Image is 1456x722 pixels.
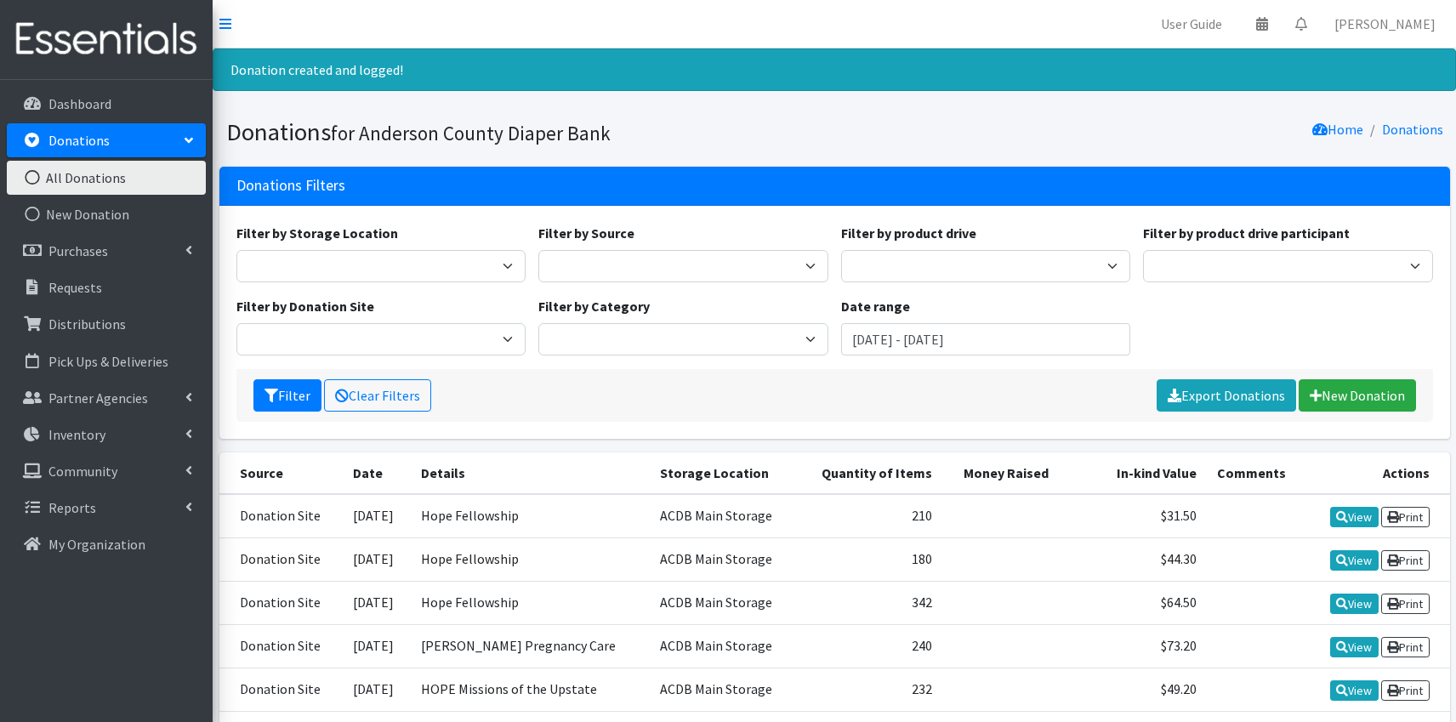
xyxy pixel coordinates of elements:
[411,581,650,624] td: Hope Fellowship
[650,581,797,624] td: ACDB Main Storage
[48,353,168,370] p: Pick Ups & Deliveries
[1321,7,1449,41] a: [PERSON_NAME]
[219,581,343,624] td: Donation Site
[48,463,117,480] p: Community
[1381,637,1430,657] a: Print
[7,307,206,341] a: Distributions
[7,11,206,68] img: HumanEssentials
[219,668,343,712] td: Donation Site
[48,389,148,406] p: Partner Agencies
[411,624,650,668] td: [PERSON_NAME] Pregnancy Care
[7,344,206,378] a: Pick Ups & Deliveries
[1330,550,1379,571] a: View
[343,494,411,538] td: [DATE]
[7,527,206,561] a: My Organization
[7,234,206,268] a: Purchases
[411,668,650,712] td: HOPE Missions of the Upstate
[48,242,108,259] p: Purchases
[213,48,1456,91] div: Donation created and logged!
[48,536,145,553] p: My Organization
[538,296,650,316] label: Filter by Category
[48,316,126,333] p: Distributions
[7,197,206,231] a: New Donation
[343,668,411,712] td: [DATE]
[1157,379,1296,412] a: Export Donations
[219,494,343,538] td: Donation Site
[797,668,942,712] td: 232
[1381,680,1430,701] a: Print
[1143,223,1350,243] label: Filter by product drive participant
[324,379,431,412] a: Clear Filters
[650,537,797,581] td: ACDB Main Storage
[48,132,110,149] p: Donations
[236,296,374,316] label: Filter by Donation Site
[48,279,102,296] p: Requests
[1305,452,1449,494] th: Actions
[1381,507,1430,527] a: Print
[1381,550,1430,571] a: Print
[1059,668,1206,712] td: $49.20
[343,452,411,494] th: Date
[1330,680,1379,701] a: View
[411,494,650,538] td: Hope Fellowship
[841,296,910,316] label: Date range
[411,537,650,581] td: Hope Fellowship
[7,491,206,525] a: Reports
[942,452,1060,494] th: Money Raised
[343,537,411,581] td: [DATE]
[538,223,634,243] label: Filter by Source
[48,499,96,516] p: Reports
[343,624,411,668] td: [DATE]
[7,270,206,304] a: Requests
[331,121,611,145] small: for Anderson County Diaper Bank
[7,418,206,452] a: Inventory
[1330,594,1379,614] a: View
[1299,379,1416,412] a: New Donation
[797,624,942,668] td: 240
[219,452,343,494] th: Source
[1207,452,1306,494] th: Comments
[1312,121,1363,138] a: Home
[1059,624,1206,668] td: $73.20
[7,123,206,157] a: Donations
[841,223,976,243] label: Filter by product drive
[226,117,828,147] h1: Donations
[219,624,343,668] td: Donation Site
[1147,7,1236,41] a: User Guide
[253,379,321,412] button: Filter
[650,624,797,668] td: ACDB Main Storage
[1059,537,1206,581] td: $44.30
[797,494,942,538] td: 210
[650,452,797,494] th: Storage Location
[797,581,942,624] td: 342
[1059,452,1206,494] th: In-kind Value
[1381,594,1430,614] a: Print
[1330,637,1379,657] a: View
[797,452,942,494] th: Quantity of Items
[797,537,942,581] td: 180
[7,454,206,488] a: Community
[411,452,650,494] th: Details
[650,494,797,538] td: ACDB Main Storage
[343,581,411,624] td: [DATE]
[650,668,797,712] td: ACDB Main Storage
[7,87,206,121] a: Dashboard
[1382,121,1443,138] a: Donations
[236,223,398,243] label: Filter by Storage Location
[219,537,343,581] td: Donation Site
[7,381,206,415] a: Partner Agencies
[1059,494,1206,538] td: $31.50
[841,323,1131,355] input: January 1, 2011 - December 31, 2011
[48,426,105,443] p: Inventory
[7,161,206,195] a: All Donations
[236,177,345,195] h3: Donations Filters
[48,95,111,112] p: Dashboard
[1330,507,1379,527] a: View
[1059,581,1206,624] td: $64.50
